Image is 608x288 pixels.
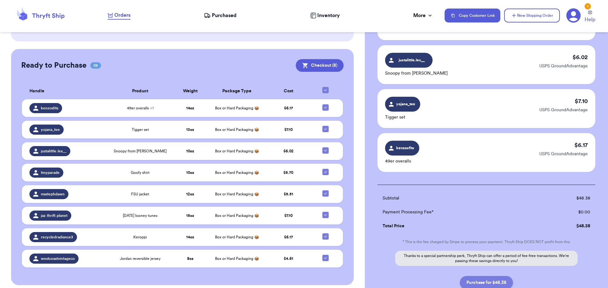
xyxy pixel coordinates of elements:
[585,10,595,23] a: Help
[265,83,312,99] th: Cost
[284,192,293,196] span: $ 5.51
[123,213,157,218] span: [DATE] looney tunes
[29,88,44,95] span: Handle
[171,83,209,99] th: Weight
[283,149,294,153] span: $ 6.02
[186,128,194,132] strong: 13 oz
[186,192,194,196] strong: 12 oz
[585,3,591,9] div: 1
[131,170,149,175] span: Goofy shirt
[215,235,259,239] span: Box or Hard Packaging 📦
[284,257,293,260] span: $ 4.61
[120,256,161,261] span: Jordan reversible jersey
[41,170,60,175] span: tinyparade
[534,191,595,205] td: $ 48.38
[133,235,147,240] span: Keroppi
[539,151,588,157] p: USPS GroundAdvantage
[296,59,344,72] button: Checkout (8)
[186,171,194,175] strong: 10 oz
[186,214,194,218] strong: 15 oz
[215,128,259,132] span: Box or Hard Packaging 📦
[215,106,259,110] span: Box or Hard Packaging 📦
[114,149,167,154] span: Snoopy from [PERSON_NAME]
[41,149,66,154] span: justalittle.lex__
[385,158,419,164] p: 49er overalls
[215,149,259,153] span: Box or Hard Packaging 📦
[215,214,259,218] span: Box or Hard Packaging 📦
[41,127,60,132] span: yojana_tee
[574,141,588,150] p: $ 6.17
[539,63,588,69] p: USPS GroundAdvantage
[90,62,101,69] span: 08
[150,106,154,110] span: + 1
[204,12,237,19] a: Purchased
[41,106,58,111] span: kenzosfits
[108,11,130,20] a: Orders
[539,107,588,113] p: USPS GroundAdvantage
[284,128,293,132] span: $ 7.10
[41,192,65,197] span: msstephdawn
[186,235,194,239] strong: 14 oz
[127,106,154,111] span: 49er overalls
[445,9,500,22] button: Copy Customer Link
[377,219,534,233] td: Total Price
[397,57,427,63] span: justalittle.lex__
[534,219,595,233] td: $ 48.38
[209,83,265,99] th: Package Type
[212,12,237,19] span: Purchased
[573,53,588,62] p: $ 6.02
[385,70,448,77] p: Snoopy from [PERSON_NAME]
[317,12,340,19] span: Inventory
[385,114,420,120] p: Tigger set
[504,9,560,22] button: New Shipping Order
[41,256,75,261] span: westcoastvintageco
[186,149,194,153] strong: 10 oz
[132,127,149,132] span: Tigger set
[284,235,293,239] span: $ 6.17
[284,214,293,218] span: $ 7.10
[534,205,595,219] td: $ 0.00
[131,192,149,197] span: FSU jacket
[21,60,86,70] h2: Ready to Purchase
[283,171,293,175] span: $ 5.70
[310,12,340,19] a: Inventory
[377,191,534,205] td: Subtotal
[413,12,433,19] div: More
[395,145,415,151] span: kenzosfits
[186,106,194,110] strong: 14 oz
[585,16,595,23] span: Help
[41,213,67,218] span: jaz.thrift.planet
[284,106,293,110] span: $ 6.17
[566,8,581,23] a: 1
[109,83,171,99] th: Product
[396,101,416,107] span: yojana_tee
[187,257,193,260] strong: 8 oz
[215,192,259,196] span: Box or Hard Packaging 📦
[114,11,130,19] span: Orders
[215,171,259,175] span: Box or Hard Packaging 📦
[377,239,595,244] p: * This is the fee charged by Stripe to process your payment. Thryft Ship DOES NOT profit from this.
[377,205,534,219] td: Payment Processing Fee*
[395,251,578,266] p: Thanks to a special partnership perk, Thryft Ship can offer a period of fee-free transactions. We...
[215,257,259,260] span: Box or Hard Packaging 📦
[575,97,588,106] p: $ 7.10
[41,235,73,240] span: recycledradiance3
